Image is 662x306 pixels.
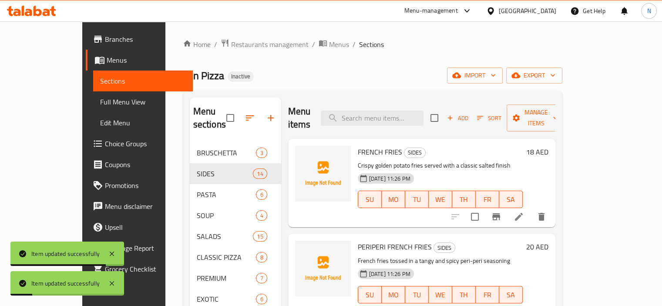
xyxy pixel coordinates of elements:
h6: 18 AED [526,146,548,158]
span: PERIPERI FRENCH FRIES [358,240,432,253]
div: items [256,252,267,262]
span: TU [409,193,425,206]
button: Sort [475,111,503,125]
span: Sort items [471,111,507,125]
div: items [256,273,267,283]
button: SU [358,286,382,303]
button: TU [405,286,429,303]
div: SIDES [404,148,426,158]
span: SIDES [404,148,425,158]
span: Jain Pizza [183,66,224,85]
div: SIDES [197,168,253,179]
span: EXOTIC [197,294,256,304]
span: 3 [256,149,266,157]
span: SU [362,193,378,206]
span: Branches [105,34,186,44]
span: N [647,6,651,16]
a: Home [183,39,211,50]
a: Restaurants management [221,39,309,50]
li: / [214,39,217,50]
p: French fries tossed in a tangy and spicy peri-peri seasoning [358,256,523,266]
span: SOUP [197,210,256,221]
span: FR [479,193,496,206]
a: Promotions [86,175,193,196]
div: items [253,231,267,242]
span: TH [456,289,472,301]
a: Coupons [86,154,193,175]
nav: breadcrumb [183,39,562,50]
span: MO [385,193,402,206]
span: CLASSIC PIZZA [197,252,256,262]
span: Edit Menu [100,118,186,128]
div: SALADS15 [190,226,281,247]
li: / [312,39,315,50]
span: SALADS [197,231,253,242]
div: items [256,189,267,200]
span: MO [385,289,402,301]
div: items [256,294,267,304]
span: TU [409,289,425,301]
p: Crispy golden potato fries served with a classic salted finish [358,160,523,171]
span: Select all sections [221,109,239,127]
span: Grocery Checklist [105,264,186,274]
span: [DATE] 11:26 PM [366,175,414,183]
div: PREMIUM7 [190,268,281,289]
a: Coverage Report [86,238,193,259]
span: FRENCH FRIES [358,145,402,158]
span: Add item [444,111,471,125]
span: [DATE] 11:26 PM [366,270,414,278]
a: Sections [93,71,193,91]
li: / [353,39,356,50]
span: Menu disclaimer [105,201,186,212]
span: SA [503,193,519,206]
span: Edit Restaurant [105,13,186,24]
span: BRUSCHETTA [197,148,256,158]
div: Item updated successfully [31,249,100,259]
span: Sections [359,39,384,50]
span: Restaurants management [231,39,309,50]
a: Full Menu View [93,91,193,112]
div: CLASSIC PIZZA8 [190,247,281,268]
span: 6 [256,295,266,303]
button: Manage items [507,104,565,131]
span: 15 [253,232,266,241]
span: Select section [425,109,444,127]
div: PASTA6 [190,184,281,205]
span: SIDES [434,243,455,253]
span: Menus [107,55,186,65]
a: Choice Groups [86,133,193,154]
span: Full Menu View [100,97,186,107]
span: PASTA [197,189,256,200]
span: WE [432,193,449,206]
button: MO [382,191,405,208]
span: SA [503,289,519,301]
button: TH [452,191,476,208]
span: Coverage Report [105,243,186,253]
a: Edit Menu [93,112,193,133]
div: BRUSCHETTA3 [190,142,281,163]
div: Item updated successfully [31,279,100,288]
span: Inactive [228,73,254,80]
div: SIDES [433,242,455,253]
span: Manage items [514,107,558,129]
span: PREMIUM [197,273,256,283]
a: Edit menu item [514,212,524,222]
h2: Menu sections [193,105,226,131]
button: SU [358,191,382,208]
button: delete [531,206,552,227]
span: 6 [256,191,266,199]
div: SOUP4 [190,205,281,226]
button: Branch-specific-item [486,206,507,227]
span: 14 [253,170,266,178]
span: Upsell [105,222,186,232]
div: items [256,210,267,221]
button: FR [476,286,499,303]
span: 4 [256,212,266,220]
span: Promotions [105,180,186,191]
h2: Menu items [288,105,311,131]
div: [GEOGRAPHIC_DATA] [499,6,556,16]
input: search [321,111,423,126]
